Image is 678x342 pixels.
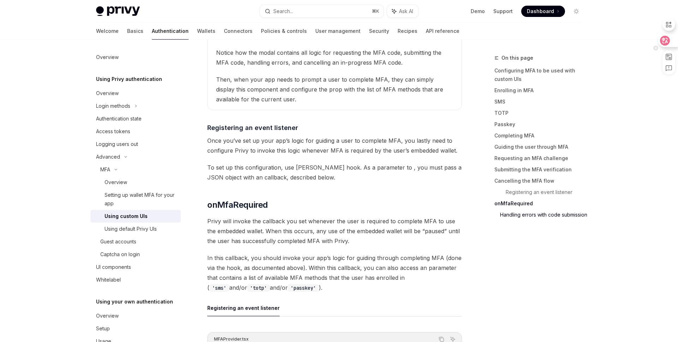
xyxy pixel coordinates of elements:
[105,225,157,233] div: Using default Privy UIs
[96,312,119,320] div: Overview
[96,53,119,61] div: Overview
[90,125,181,138] a: Access tokens
[207,216,462,246] span: Privy will invoke the callback you set whenever the user is required to complete MFA to use the e...
[90,261,181,273] a: UI components
[96,324,110,333] div: Setup
[494,175,588,187] a: Cancelling the MFA flow
[90,223,181,235] a: Using default Privy UIs
[273,7,293,16] div: Search...
[315,23,361,40] a: User management
[369,23,389,40] a: Security
[90,51,181,64] a: Overview
[90,309,181,322] a: Overview
[521,6,565,17] a: Dashboard
[90,248,181,261] a: Captcha on login
[216,48,453,67] span: Notice how the modal contains all logic for requesting the MFA code, submitting the MFA code, han...
[100,237,136,246] div: Guest accounts
[96,276,121,284] div: Whitelabel
[96,153,120,161] div: Advanced
[100,165,110,174] div: MFA
[207,136,462,155] span: Once you’ve set up your app’s logic for guiding a user to complete MFA, you lastly need to config...
[207,199,268,211] span: onMfaRequired
[90,235,181,248] a: Guest accounts
[90,210,181,223] a: Using custom UIs
[501,54,533,62] span: On this page
[493,8,513,15] a: Support
[260,5,383,18] button: Search...⌘K
[96,6,140,16] img: light logo
[96,114,142,123] div: Authentication state
[288,284,319,292] code: 'passkey'
[90,112,181,125] a: Authentication state
[494,141,588,153] a: Guiding the user through MFA
[527,8,554,15] span: Dashboard
[372,8,379,14] span: ⌘ K
[494,130,588,141] a: Completing MFA
[207,123,298,132] span: Registering an event listener
[571,6,582,17] button: Toggle dark mode
[494,119,588,130] a: Passkey
[90,87,181,100] a: Overview
[216,75,453,104] span: Then, when your app needs to prompt a user to complete MFA, they can simply display this componen...
[96,140,138,148] div: Logging users out
[105,191,177,208] div: Setting up wallet MFA for your app
[209,284,229,292] code: 'sms'
[506,187,588,198] a: Registering an event listener
[494,198,588,209] a: onMfaRequired
[224,23,252,40] a: Connectors
[494,96,588,107] a: SMS
[152,23,189,40] a: Authentication
[96,23,119,40] a: Welcome
[96,75,162,83] h5: Using Privy authentication
[494,164,588,175] a: Submitting the MFA verification
[90,189,181,210] a: Setting up wallet MFA for your app
[90,138,181,151] a: Logging users out
[387,5,418,18] button: Ask AI
[207,253,462,293] span: In this callback, you should invoke your app’s logic for guiding through completing MFA (done via...
[494,107,588,119] a: TOTP
[494,153,588,164] a: Requesting an MFA challenge
[494,65,588,85] a: Configuring MFA to be used with custom UIs
[105,212,148,220] div: Using custom UIs
[96,297,173,306] h5: Using your own authentication
[90,176,181,189] a: Overview
[494,85,588,96] a: Enrolling in MFA
[96,127,130,136] div: Access tokens
[500,209,588,220] a: Handling errors with code submission
[261,23,307,40] a: Policies & controls
[398,23,417,40] a: Recipes
[127,23,143,40] a: Basics
[96,263,131,271] div: UI components
[426,23,459,40] a: API reference
[207,163,462,182] span: To set up this configuration, use [PERSON_NAME] hook. As a parameter to , you must pass a JSON ob...
[197,23,215,40] a: Wallets
[247,284,270,292] code: 'totp'
[90,273,181,286] a: Whitelabel
[207,300,280,316] button: Registering an event listener
[90,322,181,335] a: Setup
[100,250,140,259] div: Captcha on login
[399,8,413,15] span: Ask AI
[105,178,127,187] div: Overview
[96,102,130,110] div: Login methods
[96,89,119,98] div: Overview
[471,8,485,15] a: Demo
